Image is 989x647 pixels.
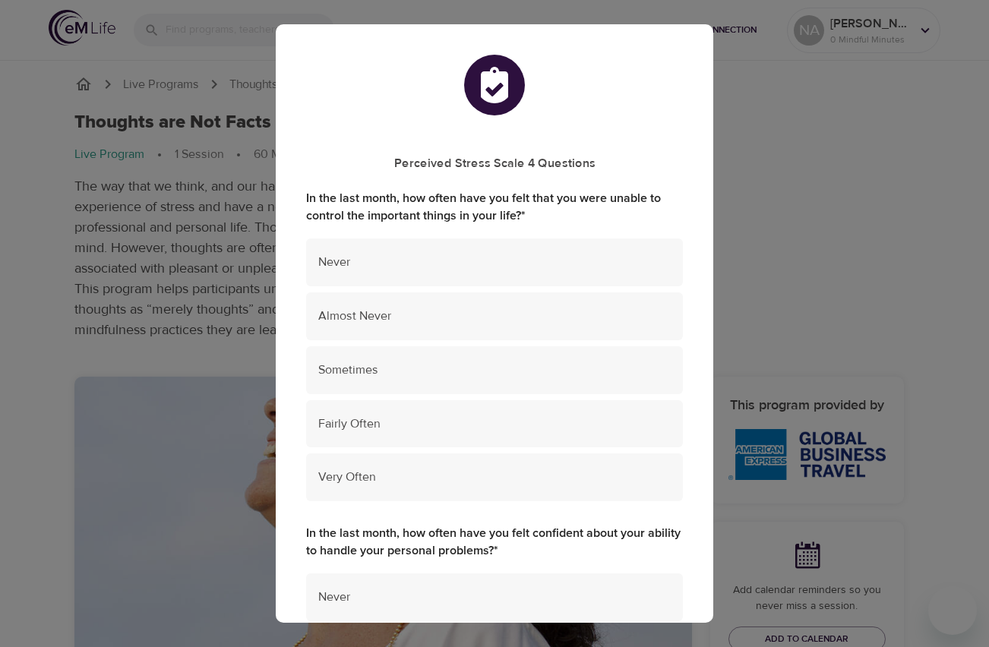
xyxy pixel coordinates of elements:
[318,469,671,486] span: Very Often
[318,361,671,379] span: Sometimes
[318,589,671,606] span: Never
[318,308,671,325] span: Almost Never
[318,415,671,433] span: Fairly Often
[318,254,671,271] span: Never
[306,525,683,560] label: In the last month, how often have you felt confident about your ability to handle your personal p...
[306,190,683,225] label: In the last month, how often have you felt that you were unable to control the important things i...
[306,156,683,172] h5: Perceived Stress Scale 4 Questions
